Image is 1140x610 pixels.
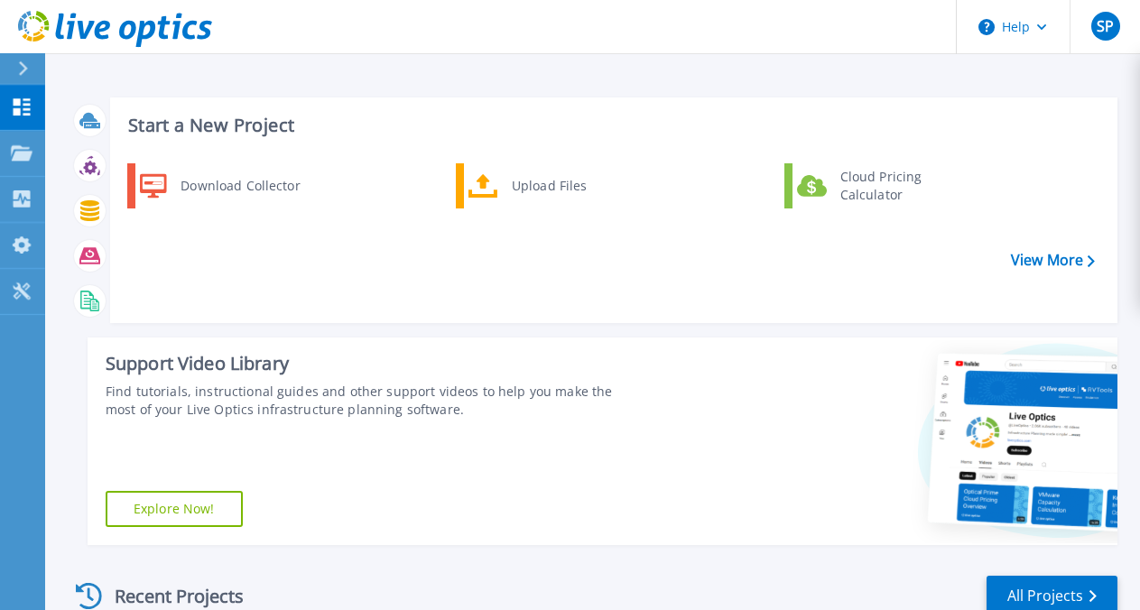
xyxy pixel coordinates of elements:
a: Upload Files [456,163,641,208]
span: SP [1097,19,1114,33]
a: Cloud Pricing Calculator [784,163,969,208]
a: Explore Now! [106,491,243,527]
a: Download Collector [127,163,312,208]
a: View More [1011,252,1095,269]
div: Upload Files [503,168,636,204]
div: Support Video Library [106,352,641,375]
div: Cloud Pricing Calculator [831,168,965,204]
h3: Start a New Project [128,116,1094,135]
div: Download Collector [171,168,308,204]
div: Find tutorials, instructional guides and other support videos to help you make the most of your L... [106,383,641,419]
